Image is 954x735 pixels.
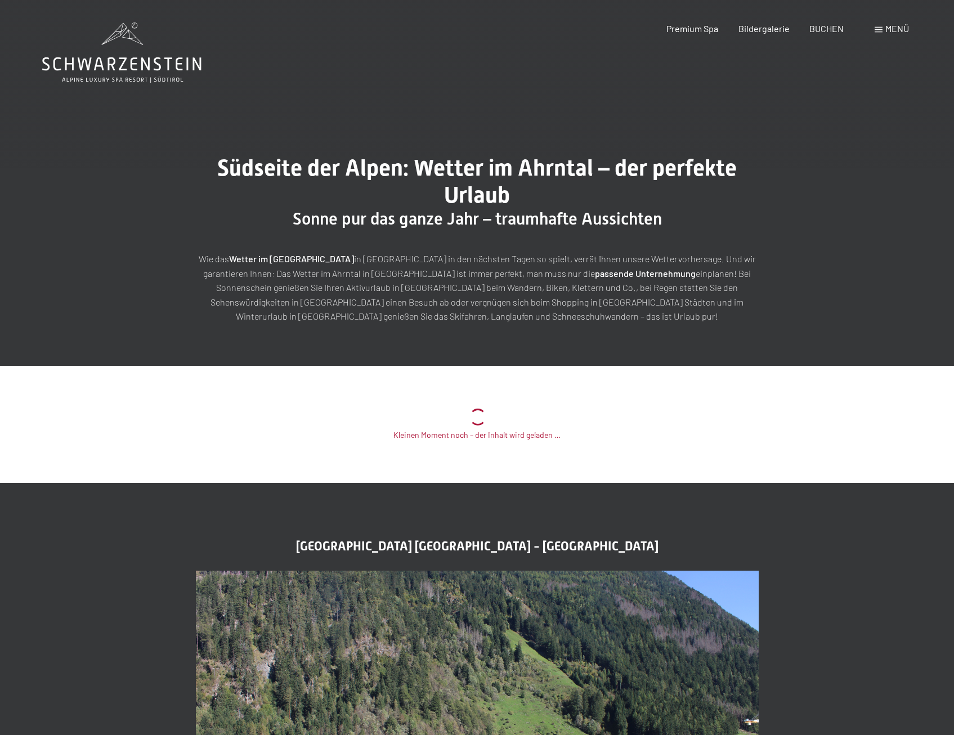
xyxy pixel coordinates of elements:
[293,209,662,228] span: Sonne pur das ganze Jahr – traumhafte Aussichten
[809,23,844,34] a: BUCHEN
[217,155,737,208] span: Südseite der Alpen: Wetter im Ahrntal – der perfekte Urlaub
[666,23,718,34] a: Premium Spa
[595,268,696,279] strong: passende Unternehmung
[885,23,909,34] span: Menü
[296,539,659,553] span: [GEOGRAPHIC_DATA] [GEOGRAPHIC_DATA] - [GEOGRAPHIC_DATA]
[196,429,759,441] div: Kleinen Moment noch – der Inhalt wird geladen …
[196,252,759,324] p: Wie das in [GEOGRAPHIC_DATA] in den nächsten Tagen so spielt, verrät Ihnen unsere Wettervorhersag...
[229,253,354,264] strong: Wetter im [GEOGRAPHIC_DATA]
[738,23,790,34] a: Bildergalerie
